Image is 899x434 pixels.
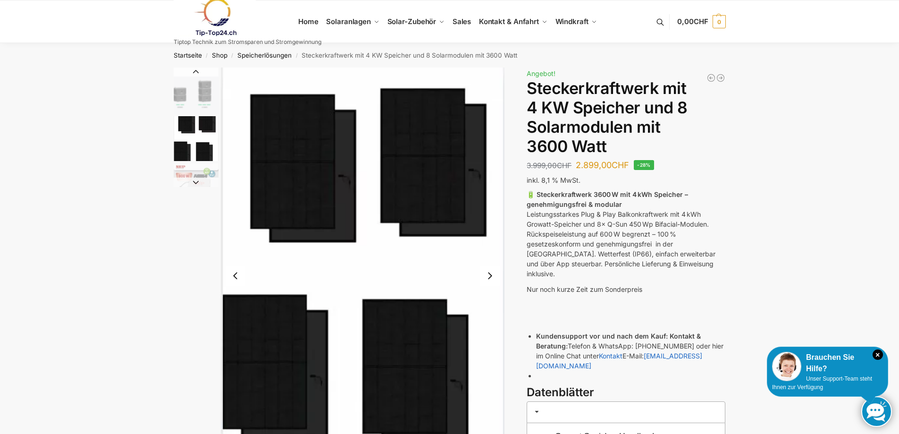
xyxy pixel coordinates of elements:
p: Nur noch kurze Zeit zum Sonderpreis [527,284,725,294]
a: Speicherlösungen [237,51,292,59]
nav: Breadcrumb [157,43,742,68]
button: Previous slide [226,266,245,286]
a: Kontakt & Anfahrt [475,0,551,43]
bdi: 2.899,00 [576,160,629,170]
a: Kontakt [599,352,622,360]
bdi: 3.999,00 [527,161,571,170]
li: 1 / 9 [171,68,218,115]
span: Unser Support-Team steht Ihnen zur Verfügung [772,375,872,391]
span: CHF [694,17,708,26]
img: Nep800 [174,163,218,208]
strong: 🔋 Steckerkraftwerk 3600 W mit 4 kWh Speicher – genehmigungsfrei & modular [527,190,688,208]
h3: Datenblätter [527,384,725,401]
img: 6 Module bificiaL [174,116,218,161]
li: 3 / 9 [171,162,218,209]
span: Solar-Zubehör [387,17,437,26]
span: CHF [612,160,629,170]
button: Next slide [480,266,500,286]
span: Solaranlagen [326,17,371,26]
span: CHF [557,161,571,170]
li: Telefon & WhatsApp: [PHONE_NUMBER] oder hier im Online Chat unter E-Mail: [536,331,725,371]
strong: Kontakt & Beratung: [536,332,701,350]
a: Sales [448,0,475,43]
p: Leistungsstarkes Plug & Play Balkonkraftwerk mit 4 kWh Growatt-Speicher und 8× Q-Sun 450 Wp Bifac... [527,189,725,279]
a: [EMAIL_ADDRESS][DOMAIN_NAME] [536,352,702,370]
strong: Kundensupport vor und nach dem Kauf: [536,332,668,340]
span: / [227,52,237,60]
span: / [292,52,302,60]
h1: Steckerkraftwerk mit 4 KW Speicher und 8 Solarmodulen mit 3600 Watt [527,79,725,156]
span: inkl. 8,1 % MwSt. [527,176,580,184]
button: Next slide [174,178,218,187]
span: Kontakt & Anfahrt [479,17,539,26]
span: Angebot! [527,69,555,77]
span: 0 [713,15,726,28]
img: Customer service [772,352,801,381]
div: Brauchen Sie Hilfe? [772,352,883,374]
span: / [202,52,212,60]
a: Balkonkraftwerk 890 Watt Solarmodulleistung mit 1kW/h Zendure Speicher [706,73,716,83]
a: Windkraft [551,0,601,43]
a: 0,00CHF 0 [677,8,725,36]
span: 0,00 [677,17,708,26]
a: Solar-Zubehör [383,0,448,43]
button: Previous slide [174,67,218,77]
span: Windkraft [555,17,588,26]
li: 2 / 9 [171,115,218,162]
span: Sales [453,17,471,26]
img: Growatt-NOAH-2000-flexible-erweiterung [174,68,218,114]
span: -28% [634,160,654,170]
a: Balkonkraftwerk 1780 Watt mit 4 KWh Zendure Batteriespeicher Notstrom fähig [716,73,725,83]
a: Solaranlagen [322,0,383,43]
i: Schließen [873,349,883,360]
a: Shop [212,51,227,59]
p: Tiptop Technik zum Stromsparen und Stromgewinnung [174,39,321,45]
a: Startseite [174,51,202,59]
